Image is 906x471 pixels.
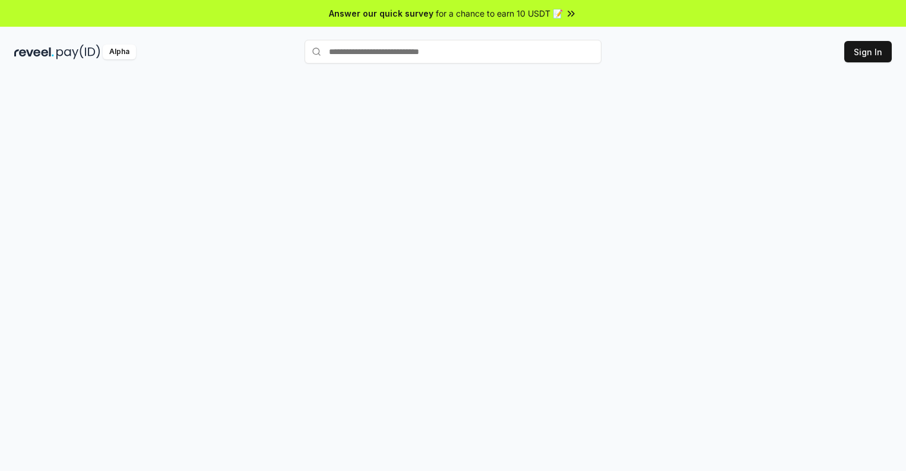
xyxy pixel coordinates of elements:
[436,7,563,20] span: for a chance to earn 10 USDT 📝
[329,7,433,20] span: Answer our quick survey
[56,45,100,59] img: pay_id
[14,45,54,59] img: reveel_dark
[844,41,892,62] button: Sign In
[103,45,136,59] div: Alpha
